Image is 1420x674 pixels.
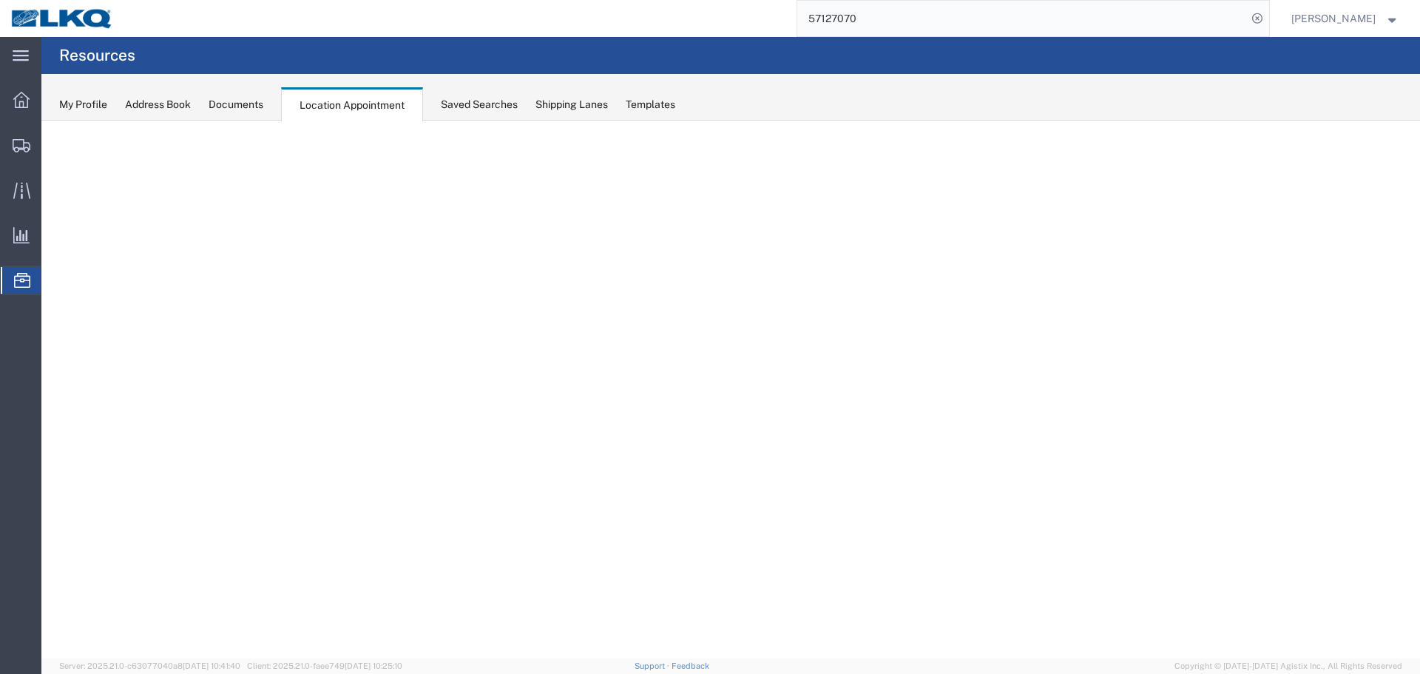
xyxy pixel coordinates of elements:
span: Client: 2025.21.0-faee749 [247,661,402,670]
div: Shipping Lanes [535,97,608,112]
div: Saved Searches [441,97,518,112]
div: Address Book [125,97,191,112]
a: Support [635,661,672,670]
span: [DATE] 10:25:10 [345,661,402,670]
button: [PERSON_NAME] [1291,10,1400,27]
span: Oscar Davila [1291,10,1376,27]
div: Location Appointment [281,87,423,121]
span: Server: 2025.21.0-c63077040a8 [59,661,240,670]
div: My Profile [59,97,107,112]
h4: Resources [59,37,135,74]
img: logo [10,7,114,30]
input: Search for shipment number, reference number [797,1,1247,36]
div: Documents [209,97,263,112]
div: Templates [626,97,675,112]
span: [DATE] 10:41:40 [183,661,240,670]
iframe: FS Legacy Container [41,121,1420,658]
span: Copyright © [DATE]-[DATE] Agistix Inc., All Rights Reserved [1174,660,1402,673]
a: Feedback [672,661,709,670]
